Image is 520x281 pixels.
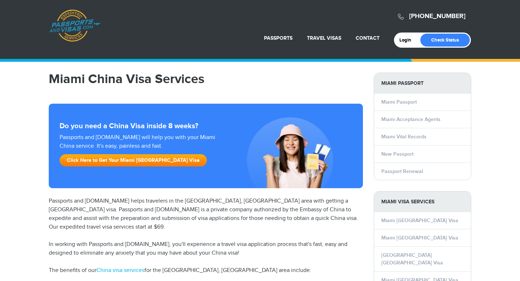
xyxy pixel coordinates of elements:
a: China visa services [96,267,144,274]
a: Miami Vital Records [381,134,426,140]
a: Login [399,37,416,43]
a: Contact [356,35,380,41]
strong: Do you need a China Visa inside 8 weeks? [60,122,352,130]
a: [PHONE_NUMBER] [409,12,465,20]
a: Travel Visas [307,35,341,41]
a: New Passport [381,151,413,157]
a: Miami Acceptance Agents [381,116,441,122]
h1: Miami China Visa Services [49,73,363,86]
a: Check Status [420,34,470,47]
a: Click Here to Get Your Miami [GEOGRAPHIC_DATA] Visa [60,154,207,167]
p: In working with Passports and [DOMAIN_NAME], you'll experience a travel visa application process ... [49,240,363,258]
strong: Miami Passport [374,73,471,94]
a: Miami [GEOGRAPHIC_DATA] Visa [381,217,458,224]
p: The benefits of our for the [GEOGRAPHIC_DATA], [GEOGRAPHIC_DATA] area include: [49,266,363,275]
a: Passports [264,35,292,41]
a: Passports & [DOMAIN_NAME] [49,9,100,42]
a: [GEOGRAPHIC_DATA] [GEOGRAPHIC_DATA] Visa [381,252,443,266]
strong: Miami Visa Services [374,191,471,212]
a: Miami Passport [381,99,417,105]
div: Passports and [DOMAIN_NAME] will help you with your Miami China service. It's easy, painless and ... [57,133,231,170]
a: Passport Renewal [381,168,423,174]
p: Passports and [DOMAIN_NAME] helps travelers in the [GEOGRAPHIC_DATA], [GEOGRAPHIC_DATA] area with... [49,197,363,232]
a: Miami [GEOGRAPHIC_DATA] Visa [381,235,458,241]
